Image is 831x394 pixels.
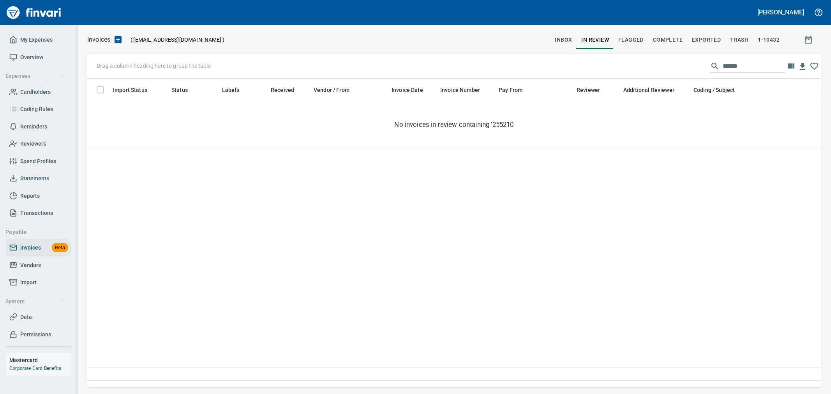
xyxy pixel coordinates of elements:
[222,85,239,95] span: Labels
[20,312,32,322] span: Data
[440,85,480,95] span: Invoice Number
[5,227,64,237] span: Payable
[2,225,67,239] button: Payable
[6,187,71,205] a: Reports
[758,35,780,45] span: 1-10432
[20,87,51,97] span: Cardholders
[623,85,674,95] span: Additional Reviewer
[113,85,147,95] span: Import Status
[797,33,822,47] button: Show invoices within a particular date range
[222,85,249,95] span: Labels
[755,6,806,18] button: [PERSON_NAME]
[693,85,735,95] span: Coding / Subject
[394,120,515,129] big: No invoices in review containing '255210'
[20,174,49,183] span: Statements
[392,85,433,95] span: Invoice Date
[87,35,110,44] nav: breadcrumb
[618,35,644,45] span: Flagged
[132,36,222,44] span: [EMAIL_ADDRESS][DOMAIN_NAME]
[9,356,71,364] h6: Mastercard
[6,100,71,118] a: Coding Rules
[6,83,71,101] a: Cardholders
[20,35,53,45] span: My Expenses
[52,243,68,252] span: Beta
[20,104,53,114] span: Coding Rules
[808,60,820,72] button: Click to remember these column choices
[6,274,71,291] a: Import
[171,85,198,95] span: Status
[440,85,490,95] span: Invoice Number
[499,85,533,95] span: Pay From
[20,139,46,149] span: Reviewers
[6,257,71,274] a: Vendors
[9,366,61,371] a: Corporate Card Benefits
[692,35,721,45] span: Exported
[6,31,71,49] a: My Expenses
[20,330,51,339] span: Permissions
[314,85,360,95] span: Vendor / From
[499,85,522,95] span: Pay From
[20,278,37,287] span: Import
[6,153,71,170] a: Spend Profiles
[87,35,110,44] p: Invoices
[5,3,63,22] img: Finvari
[6,239,71,257] a: InvoicesBeta
[5,71,64,81] span: Expenses
[6,204,71,222] a: Transactions
[97,62,211,70] p: Drag a column heading here to group the table
[2,69,67,83] button: Expenses
[6,118,71,135] a: Reminders
[20,191,40,201] span: Reports
[271,85,304,95] span: Received
[6,308,71,326] a: Data
[392,85,423,95] span: Invoice Date
[20,157,56,166] span: Spend Profiles
[20,260,41,270] span: Vendors
[126,36,224,44] p: ( )
[623,85,685,95] span: Additional Reviewer
[581,35,609,45] span: In Review
[577,85,610,95] span: Reviewer
[20,122,47,132] span: Reminders
[20,53,43,62] span: Overview
[730,35,748,45] span: trash
[555,35,572,45] span: inbox
[693,85,745,95] span: Coding / Subject
[577,85,600,95] span: Reviewer
[171,85,188,95] span: Status
[797,61,808,72] button: Download table
[6,135,71,153] a: Reviewers
[757,8,804,16] h5: [PERSON_NAME]
[6,326,71,343] a: Permissions
[785,60,797,72] button: Choose columns to display
[113,85,157,95] span: Import Status
[5,297,64,306] span: System
[6,170,71,187] a: Statements
[653,35,683,45] span: Complete
[2,294,67,309] button: System
[20,243,41,253] span: Invoices
[110,35,126,44] button: Upload an Invoice
[6,49,71,66] a: Overview
[314,85,349,95] span: Vendor / From
[20,208,53,218] span: Transactions
[271,85,294,95] span: Received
